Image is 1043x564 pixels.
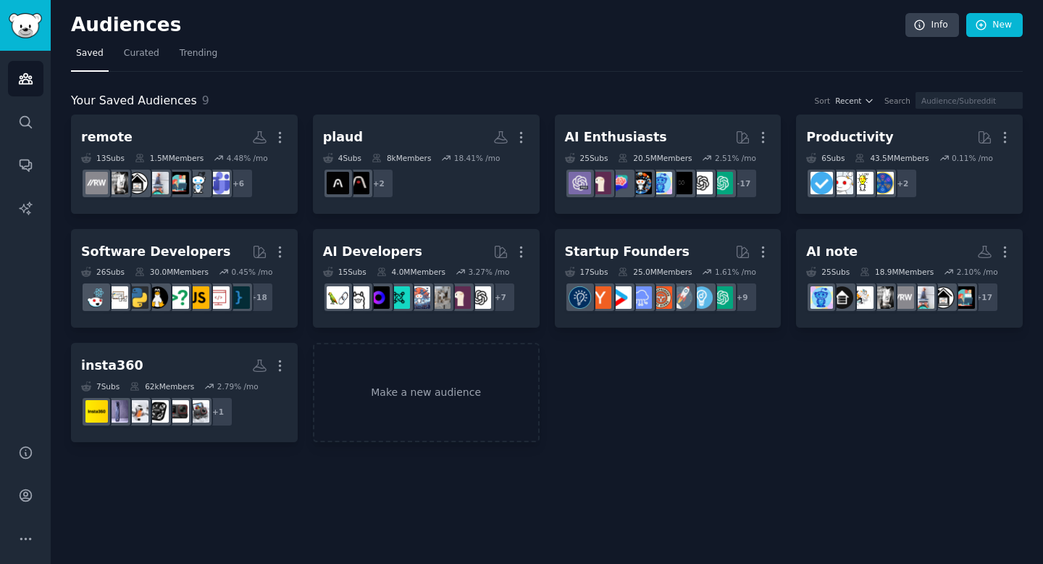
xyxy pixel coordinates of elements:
img: getdisciplined [810,172,833,194]
img: LifeProTips [871,172,894,194]
img: RemoteWorkers [871,286,894,309]
a: Productivity6Subs43.5MMembers0.11% /mo+2LifeProTipslifehacksproductivitygetdisciplined [796,115,1023,214]
div: + 9 [727,282,758,312]
img: lifehacks [851,172,874,194]
div: Search [884,96,910,106]
a: insta3607Subs62kMembers2.79% /mo+1Insta360AceProInsta360AcePro2Insta360DronesInsta360AntiGravity3... [71,343,298,442]
img: RemoteWorkers [106,172,128,194]
img: ChatGPT [711,286,733,309]
img: programming [227,286,250,309]
img: cscareerquestions [167,286,189,309]
img: artificial [810,286,833,309]
img: javascript [187,286,209,309]
a: plaud4Subs8kMembers18.41% /mo+2PlaudNotePLAUDAI [313,115,540,214]
div: 13 Sub s [81,153,125,163]
img: remoteworking [85,172,108,194]
img: OpenAI [690,172,713,194]
div: Software Developers [81,243,230,261]
img: Insta360AcePro [187,400,209,423]
div: AI Developers [323,243,422,261]
img: LLMDevs [388,286,410,309]
img: RemoteJobs [851,286,874,309]
img: Insta360AntiGravity [126,400,148,423]
div: Startup Founders [565,243,690,261]
span: Saved [76,47,104,60]
img: Entrepreneur [690,286,713,309]
div: + 7 [485,282,516,312]
img: LocalLLaMA [589,172,611,194]
img: artificial [650,172,672,194]
div: 0.11 % /mo [952,153,993,163]
div: + 2 [364,168,394,199]
img: productivity [831,172,853,194]
img: ycombinator [589,286,611,309]
img: startup [609,286,632,309]
img: Entrepreneurship [569,286,591,309]
div: 2.51 % /mo [715,153,756,163]
div: + 6 [223,168,254,199]
img: ChatGPTCoding [428,286,451,309]
span: Trending [180,47,217,60]
div: AI note [806,243,858,261]
img: LocalLLM [367,286,390,309]
div: 2.10 % /mo [957,267,998,277]
img: learnpython [106,286,128,309]
div: insta360 [81,357,143,375]
div: 4 Sub s [323,153,361,163]
img: RemoteWorkFromHome [912,286,934,309]
img: linux [146,286,169,309]
a: Make a new audience [313,343,540,442]
img: startups [670,286,692,309]
div: + 18 [243,282,274,312]
h2: Audiences [71,14,905,37]
div: 25 Sub s [806,267,850,277]
img: WorkFromHomeClub [952,286,975,309]
img: SaaS [629,286,652,309]
img: remoteworking [892,286,914,309]
img: ChatGPT [711,172,733,194]
a: Trending [175,42,222,72]
img: ChatGPTPromptGenius [609,172,632,194]
a: Saved [71,42,109,72]
a: Startup Founders17Subs25.0MMembers1.61% /mo+9ChatGPTEntrepreneurstartupsEntrepreneurRideAlongSaaS... [555,229,782,328]
img: Insta360 [85,400,108,423]
div: + 17 [727,168,758,199]
div: 43.5M Members [855,153,929,163]
img: WFH [932,286,955,309]
div: AI Enthusiasts [565,128,667,146]
a: AI note25Subs18.9MMembers2.10% /mo+17WorkFromHomeClubWFHRemoteWorkFromHomeremoteworkingRemoteWork... [796,229,1023,328]
div: Productivity [806,128,893,146]
div: 1.5M Members [135,153,204,163]
div: 6 Sub s [806,153,845,163]
div: 18.9M Members [860,267,934,277]
img: OpenAI [469,286,491,309]
img: WFH [126,172,148,194]
img: selfhosted [831,286,853,309]
div: 1.61 % /mo [715,267,756,277]
img: ChatGPTPro [569,172,591,194]
img: LocalLLaMA [448,286,471,309]
a: Info [905,13,959,38]
div: 20.5M Members [618,153,692,163]
a: Curated [119,42,164,72]
div: 7 Sub s [81,381,120,391]
img: LangChain [327,286,349,309]
img: EntrepreneurRideAlong [650,286,672,309]
img: PlaudNote [347,172,369,194]
a: remote13Subs1.5MMembers4.48% /mo+6MicrosoftTeamsZoomWorkFromHomeClubRemoteWorkFromHomeWFHRemoteWo... [71,115,298,214]
img: Python [126,286,148,309]
div: 26 Sub s [81,267,125,277]
img: Zoom [187,172,209,194]
img: WorkFromHomeClub [167,172,189,194]
img: Insta360AcePro2 [167,400,189,423]
input: Audience/Subreddit [916,92,1023,109]
img: MicrosoftTeams [207,172,230,194]
div: Sort [815,96,831,106]
img: Insta360Drones [146,400,169,423]
a: Software Developers26Subs30.0MMembers0.45% /mo+18programmingwebdevjavascriptcscareerquestionslinu... [71,229,298,328]
div: 0.45 % /mo [231,267,272,277]
button: Recent [835,96,874,106]
div: 25 Sub s [565,153,608,163]
img: 360Cameras [106,400,128,423]
div: 62k Members [130,381,194,391]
